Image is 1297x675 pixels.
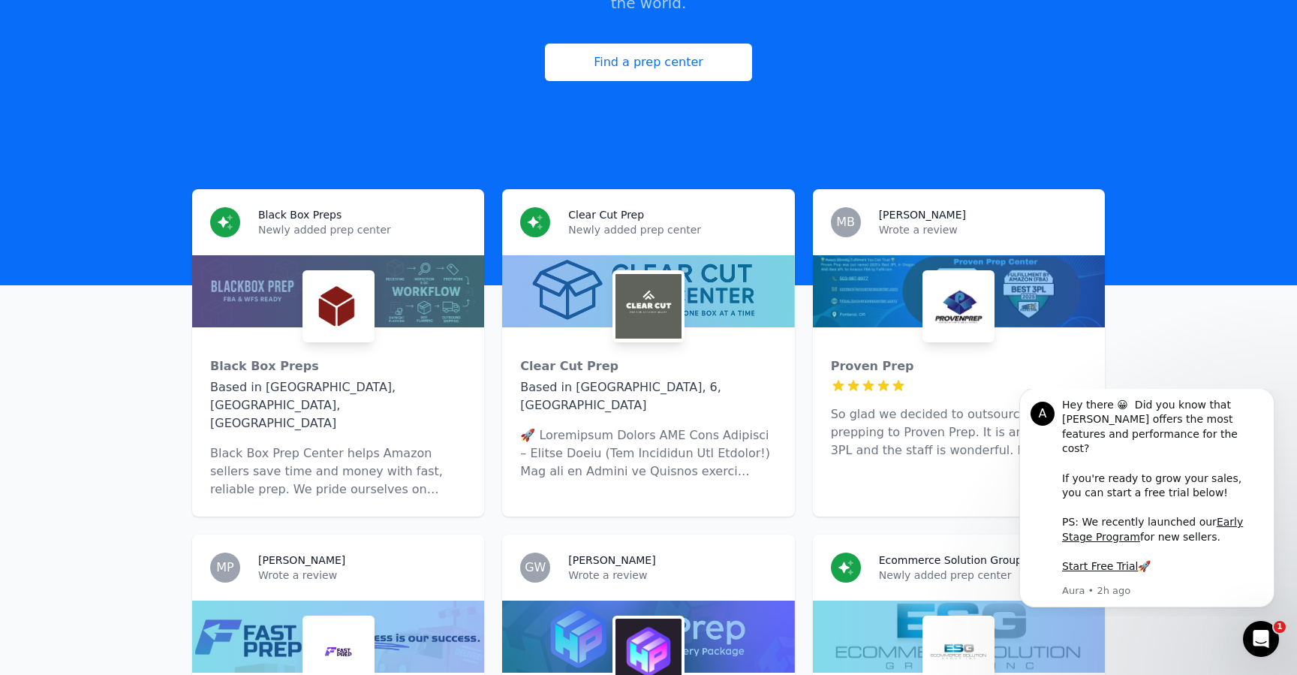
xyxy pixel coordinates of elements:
[520,426,776,481] p: 🚀 Loremipsum Dolors AME Cons Adipisci – Elitse Doeiu (Tem Incididun Utl Etdolor!) Mag ali en Admi...
[836,216,855,228] span: MB
[545,44,752,81] a: Find a prep center
[568,207,644,222] h3: Clear Cut Prep
[65,195,266,209] p: Message from Aura, sent 2h ago
[879,568,1087,583] p: Newly added prep center
[65,9,266,193] div: Message content
[216,562,233,574] span: MP
[568,553,655,568] h3: [PERSON_NAME]
[831,405,1087,460] p: So glad we decided to outsource our prepping to Proven Prep. It is an amazing 3PL and the staff i...
[568,222,776,237] p: Newly added prep center
[997,389,1297,616] iframe: Intercom notifications message
[258,568,466,583] p: Wrote a review
[1274,621,1286,633] span: 1
[258,207,342,222] h3: Black Box Preps
[879,553,1045,568] h3: Ecommerce Solution Group Inc.
[305,273,372,339] img: Black Box Preps
[65,171,141,183] a: Start Free Trial
[258,553,345,568] h3: [PERSON_NAME]
[210,444,466,499] p: Black Box Prep Center helps Amazon sellers save time and money with fast, reliable prep. We pride...
[925,273,992,339] img: Proven Prep
[502,189,794,517] a: Clear Cut PrepNewly added prep centerClear Cut PrepClear Cut PrepBased in [GEOGRAPHIC_DATA], 6, [...
[879,222,1087,237] p: Wrote a review
[879,207,966,222] h3: [PERSON_NAME]
[192,189,484,517] a: Black Box PrepsNewly added prep centerBlack Box PrepsBlack Box PrepsBased in [GEOGRAPHIC_DATA], [...
[210,378,466,432] div: Based in [GEOGRAPHIC_DATA], [GEOGRAPHIC_DATA], [GEOGRAPHIC_DATA]
[34,13,58,37] div: Profile image for Aura
[813,189,1105,517] a: MB[PERSON_NAME]Wrote a reviewProven PrepProven PrepSo glad we decided to outsource our prepping t...
[520,378,776,414] div: Based in [GEOGRAPHIC_DATA], 6, [GEOGRAPHIC_DATA]
[831,357,1087,375] div: Proven Prep
[520,357,776,375] div: Clear Cut Prep
[615,273,682,339] img: Clear Cut Prep
[141,171,154,183] b: 🚀
[568,568,776,583] p: Wrote a review
[210,357,466,375] div: Black Box Preps
[258,222,466,237] p: Newly added prep center
[1243,621,1279,657] iframe: Intercom live chat
[65,9,266,185] div: Hey there 😀 Did you know that [PERSON_NAME] offers the most features and performance for the cost...
[525,562,546,574] span: GW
